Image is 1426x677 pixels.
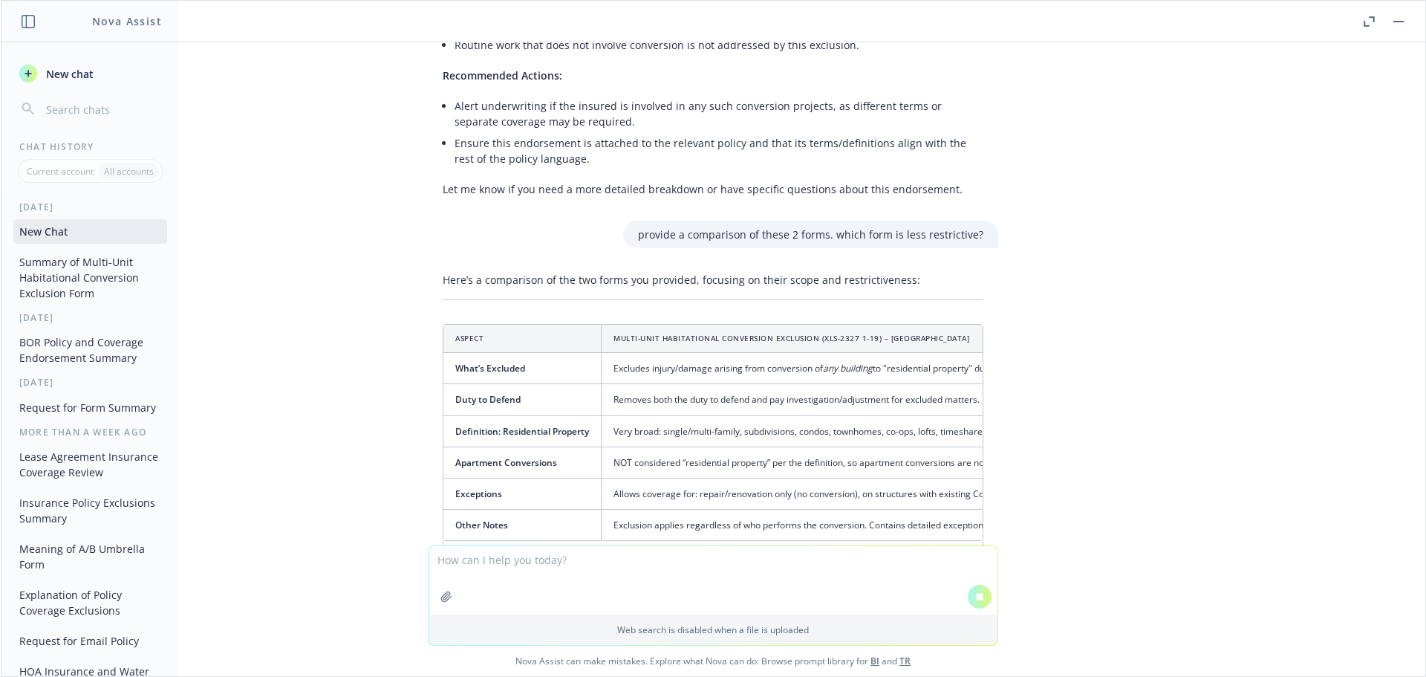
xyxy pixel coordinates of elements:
[443,68,562,82] span: Recommended Actions:
[455,519,508,531] span: Other Notes
[899,655,911,667] a: TR
[1,376,179,389] div: [DATE]
[43,99,161,120] input: Search chats
[13,250,167,305] button: Summary of Multi-Unit Habitational Conversion Exclusion Form
[455,362,525,375] span: What’s Excluded
[870,655,879,667] a: BI
[1,140,179,153] div: Chat History
[13,395,167,420] button: Request for Form Summary
[455,425,589,438] span: Definition: Residential Property
[43,66,94,82] span: New chat
[823,362,873,375] em: any building
[13,219,167,244] button: New Chat
[1,201,179,213] div: [DATE]
[13,629,167,653] button: Request for Email Policy
[92,13,162,29] h1: Nova Assist
[13,60,167,87] button: New chat
[13,444,167,485] button: Lease Agreement Insurance Coverage Review
[7,646,1419,676] span: Nova Assist can make mistakes. Explore what Nova can do: Browse prompt library for and
[13,537,167,577] button: Meaning of A/B Umbrella Form
[443,272,983,288] p: Here’s a comparison of the two forms you provided, focusing on their scope and restrictiveness:
[1,311,179,324] div: [DATE]
[455,132,983,169] li: Ensure this endorsement is attached to the relevant policy and that its terms/definitions align w...
[13,330,167,370] button: BOR Policy and Coverage Endorsement Summary
[437,623,989,636] p: Web search is disabled when a file is uploaded
[455,393,521,406] span: Duty to Defend
[455,456,557,469] span: Apartment Conversions
[1,426,179,438] div: More than a week ago
[455,487,502,500] span: Exceptions
[104,165,154,178] p: All accounts
[27,165,94,178] p: Current account
[443,181,983,197] p: Let me know if you need a more detailed breakdown or have specific questions about this endorsement.
[455,34,983,56] li: Routine work that does not involve conversion is not addressed by this exclusion.
[13,490,167,531] button: Insurance Policy Exclusions Summary
[455,95,983,132] li: Alert underwriting if the insured is involved in any such conversion projects, as different terms...
[443,325,602,353] th: Aspect
[638,227,983,242] p: provide a comparison of these 2 forms. which form is less restrictive?
[13,583,167,623] button: Explanation of Policy Coverage Exclusions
